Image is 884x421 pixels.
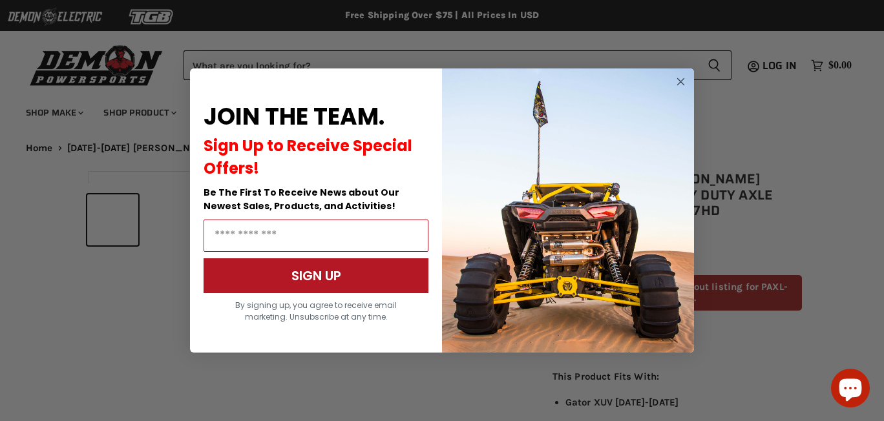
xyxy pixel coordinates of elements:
span: Be The First To Receive News about Our Newest Sales, Products, and Activities! [204,186,399,212]
span: JOIN THE TEAM. [204,100,384,133]
input: Email Address [204,220,428,252]
inbox-online-store-chat: Shopify online store chat [827,369,874,411]
button: SIGN UP [204,258,428,293]
button: Close dialog [673,74,689,90]
span: Sign Up to Receive Special Offers! [204,135,412,179]
span: By signing up, you agree to receive email marketing. Unsubscribe at any time. [235,300,397,322]
img: a9095488-b6e7-41ba-879d-588abfab540b.jpeg [442,68,694,353]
